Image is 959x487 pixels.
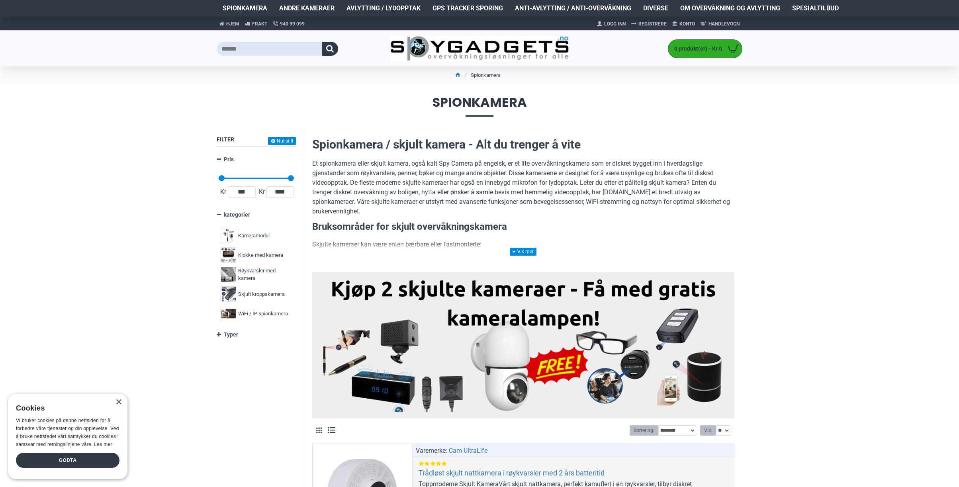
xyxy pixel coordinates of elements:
img: SpyGadgets.no [390,36,569,62]
span: Vi bruker cookies på denne nettsiden for å forbedre våre tjenester og din opplevelse. Ved å bruke... [16,418,119,447]
a: Hjem [217,17,242,31]
span: Frakt [252,20,267,27]
span: Kr [219,187,228,197]
span: Spionkamera [217,96,742,116]
strong: Bærbare spionkameraer: [328,254,401,262]
p: Et spionkamera eller skjult kamera, også kalt Spy Camera på engelsk, er et lite overvåkningskamer... [312,159,734,216]
span: 940 99 099 [280,20,305,27]
div: Close [115,399,121,405]
span: 0 produkt(er) - Kr 0 [668,45,724,53]
label: Vis: [700,425,716,436]
div: Godta [16,453,119,468]
span: Om overvåkning og avlytting [680,4,780,13]
span: Registrere [638,20,667,27]
span: Avlytting / Lydopptak [346,4,421,13]
a: Frakt [242,17,270,31]
a: Cam UltraLife [449,446,487,456]
span: Kameramodul [238,232,270,240]
span: Skjult kroppskamera [238,290,285,298]
span: Klokke med kamera [238,251,283,259]
p: Skjulte kameraer kan være enten bærbare eller fastmonterte: [312,240,734,249]
span: Kr [257,187,266,197]
span: Diverse [643,4,668,13]
a: kategorier [217,208,296,222]
span: Spesialtilbud [792,4,839,13]
li: Disse kan tas med overalt og brukes til skjult filming i situasjoner der diskresjon er nødvendig ... [328,253,734,272]
span: Konto [679,20,695,27]
img: Klokke med kamera [221,247,236,263]
span: Hjem [226,20,239,27]
a: 0 produkt(er) - Kr 0 [668,40,742,58]
span: Filter [217,136,234,143]
div: Cookies [16,400,114,417]
span: Handlevogn [708,20,740,27]
img: Røykvarsler med kamera [221,267,236,282]
a: Handlevogn [698,18,742,30]
span: WiFi / IP spionkamera [238,310,288,318]
h3: Bruksområder for skjult overvåkningskamera [312,220,734,234]
a: Trådløst skjult nattkamera i røykvarsler med 2 års batteritid [419,468,605,477]
a: Les mer, opens a new window [94,442,112,447]
img: WiFi / IP spionkamera [221,306,236,321]
button: Nullstill [268,137,296,145]
span: Anti-avlytting / Anti-overvåkning [515,4,631,13]
span: Spionkamera [223,4,267,13]
a: Registrere [628,18,669,30]
span: Logg Inn [604,20,626,27]
a: Konto [669,18,698,30]
span: Andre kameraer [279,4,335,13]
span: Røykvarsler med kamera [238,267,290,282]
span: Varemerke: [416,446,447,456]
a: Typer [217,328,296,342]
span: GPS Tracker Sporing [433,4,503,13]
label: Sortering: [630,425,658,436]
img: Skjult kroppskamera [221,286,236,302]
a: Logg Inn [594,18,628,30]
img: Kameramodul [221,228,236,243]
a: Pris [217,153,296,166]
img: Kjøp 2 skjulte kameraer – Få med gratis kameralampe! [318,276,728,412]
h2: Spionkamera / skjult kamera - Alt du trenger å vite [312,136,734,153]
